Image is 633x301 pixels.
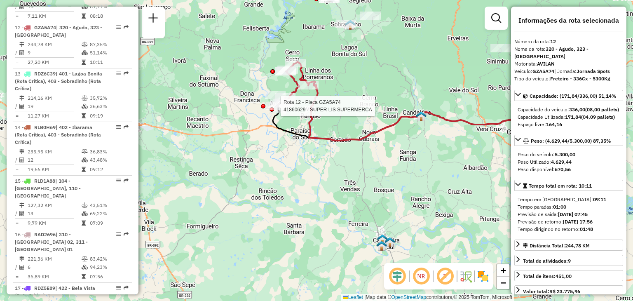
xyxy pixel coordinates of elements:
[593,196,606,202] strong: 09:11
[549,288,580,294] strong: R$ 23.775,96
[514,68,623,75] div: Veículo:
[518,121,620,128] div: Espaço livre:
[27,112,81,120] td: 11,27 KM
[82,42,88,47] i: % de utilização do peso
[565,242,590,249] span: 244,78 KM
[384,237,395,247] img: FAD Santa Cruz do Sul- Cachoeira
[550,38,556,45] strong: 12
[15,71,102,92] span: | 401 - Lagoa Bonita (Rota Crítica), 403 - Sobradinho (Rota Crítica)
[34,231,56,238] span: RAD2696
[531,138,611,144] span: Peso: (4.629,44/5.300,00) 87,35%
[27,58,81,66] td: 27,20 KM
[345,19,356,30] img: Sobradinho
[15,24,102,38] span: 12 -
[34,285,55,291] span: RDZ5E89
[124,71,129,76] em: Rota exportada
[568,258,571,264] strong: 9
[82,274,86,279] i: Tempo total em rota
[518,203,620,211] div: Tempo paradas:
[514,255,623,266] a: Total de atividades:9
[89,263,129,271] td: 94,23%
[546,121,562,127] strong: 164,16
[27,94,81,102] td: 214,16 KM
[19,96,24,101] i: Distância Total
[551,159,572,165] strong: 4.629,44
[341,294,514,301] div: Map data © contributors,© 2025 TomTom, Microsoft
[416,111,427,122] img: Candelária
[19,265,24,270] i: Total de Atividades
[116,25,121,30] em: Opções
[15,285,95,299] span: 17 -
[19,211,24,216] i: Total de Atividades
[518,211,620,218] div: Previsão de saída:
[82,104,88,109] i: % de utilização da cubagem
[27,201,81,209] td: 127,32 KM
[82,203,88,208] i: % de utilização do peso
[89,219,129,227] td: 07:09
[514,180,623,191] a: Tempo total em rota: 10:11
[514,285,623,296] a: Valor total:R$ 23.775,96
[89,58,129,66] td: 10:11
[15,71,102,92] span: 13 -
[360,12,381,20] div: Atividade não roteirizada - BAR DO JOAO
[89,273,129,281] td: 07:56
[27,165,81,174] td: 19,66 KM
[19,4,24,9] i: Total de Atividades
[15,124,101,145] span: | 402 - Ibarama (Rota Crítica), 403 - Sobradinho (Rota Crítica)
[15,165,19,174] td: =
[116,125,121,129] em: Opções
[565,114,581,120] strong: 171,84
[532,68,554,74] strong: GZA5A74
[558,211,588,217] strong: [DATE] 07:45
[34,124,56,130] span: RLB0H69
[585,106,619,113] strong: (08,00 pallets)
[15,263,19,271] td: /
[364,294,366,300] span: |
[116,232,121,237] em: Opções
[124,25,129,30] em: Rota exportada
[15,156,19,164] td: /
[501,265,506,275] span: +
[580,226,593,232] strong: 01:48
[89,12,129,20] td: 08:18
[554,68,610,74] span: | Jornada:
[82,158,88,162] i: % de utilização da cubagem
[82,167,86,172] i: Tempo total em rota
[530,93,617,99] span: Capacidade: (171,84/336,00) 51,14%
[27,156,81,164] td: 12
[82,221,86,226] i: Tempo total em rota
[19,203,24,208] i: Distância Total
[15,231,88,252] span: | 310 - [GEOGRAPHIC_DATA] 02, 311 - [GEOGRAPHIC_DATA] 01
[89,112,129,120] td: 09:19
[124,285,129,290] em: Rota exportada
[490,44,511,52] div: Atividade não roteirizada - LUIS KANITZ JUNIOR
[82,211,88,216] i: % de utilização da cubagem
[577,68,610,74] strong: Jornada Spots
[514,240,623,251] a: Distância Total:244,78 KM
[555,151,575,158] strong: 5.300,00
[27,273,81,281] td: 36,89 KM
[15,112,19,120] td: =
[518,106,620,113] div: Capacidade do veículo:
[89,40,129,49] td: 87,35%
[27,2,81,11] td: 16
[116,285,121,290] em: Opções
[392,294,427,300] a: OpenStreetMap
[518,166,620,173] div: Peso disponível:
[82,265,88,270] i: % de utilização da cubagem
[518,196,620,203] div: Tempo em [GEOGRAPHIC_DATA]:
[459,270,472,283] img: Fluxo de ruas
[555,166,571,172] strong: 670,56
[89,156,129,164] td: 43,48%
[15,2,19,11] td: /
[514,60,623,68] div: Motorista:
[514,135,623,146] a: Peso: (4.629,44/5.300,00) 87,35%
[27,49,81,57] td: 9
[89,255,129,263] td: 83,42%
[488,10,504,26] a: Exibir filtros
[335,20,356,28] div: Atividade não roteirizada - CPS COMBUSTIVEIS LTD
[19,42,24,47] i: Distância Total
[518,113,620,121] div: Capacidade Utilizada:
[518,218,620,226] div: Previsão de retorno:
[376,240,387,251] img: Cachoeira do Sul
